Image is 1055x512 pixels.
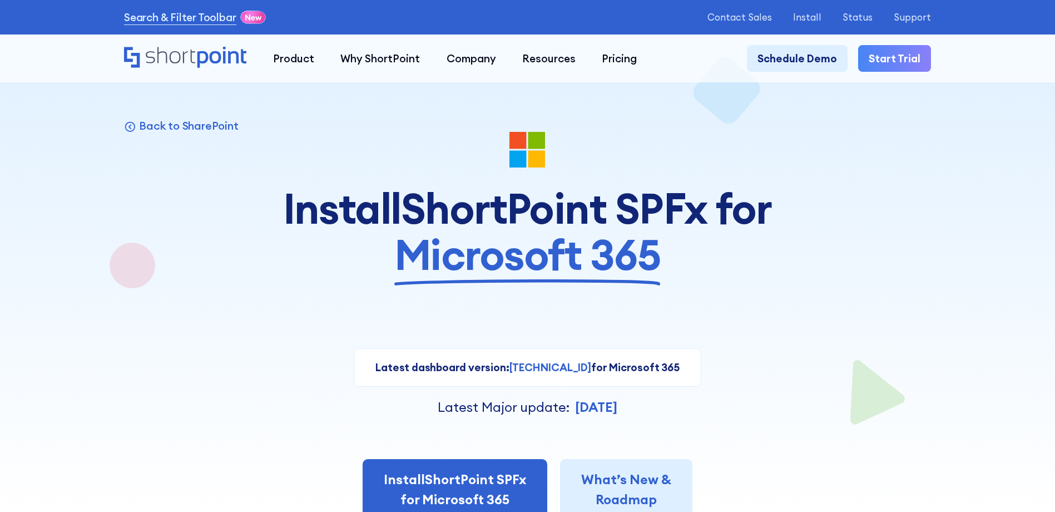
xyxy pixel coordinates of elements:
[375,361,509,374] strong: Latest dashboard version:
[124,9,236,25] a: Search & Filter Toolbar
[589,45,650,71] a: Pricing
[522,51,576,66] div: Resources
[433,45,509,71] a: Company
[273,51,314,66] div: Product
[384,471,425,488] span: Install
[793,12,821,22] a: Install
[843,12,873,22] a: Status
[394,232,661,278] span: Microsoft 365
[894,12,931,22] a: Support
[328,45,433,71] a: Why ShortPoint
[858,45,931,71] a: Start Trial
[447,51,496,66] div: Company
[591,361,680,374] strong: for Microsoft 365
[602,51,637,66] div: Pricing
[509,361,591,374] strong: [TECHNICAL_ID]
[264,185,791,278] h1: ShortPoint SPFx for
[124,47,247,70] a: Home
[260,45,327,71] a: Product
[707,12,772,22] a: Contact Sales
[283,185,400,232] span: Install
[124,119,239,133] a: Back to SharePoint
[575,398,617,415] strong: [DATE]
[438,397,570,417] p: Latest Major update:
[340,51,420,66] div: Why ShortPoint
[139,119,238,133] p: Back to SharePoint
[509,45,588,71] a: Resources
[747,45,848,71] a: Schedule Demo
